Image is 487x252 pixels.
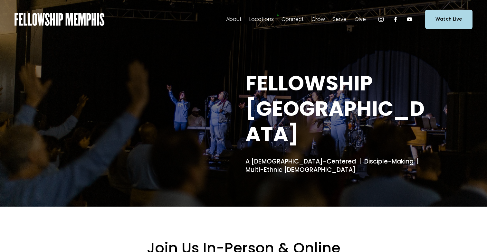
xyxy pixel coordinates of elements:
a: folder dropdown [311,14,325,24]
span: Locations [249,15,274,24]
a: YouTube [406,16,413,23]
a: Watch Live [425,10,473,29]
img: Fellowship Memphis [14,13,104,26]
span: Give [355,15,366,24]
span: Grow [311,15,325,24]
span: About [226,15,242,24]
a: Instagram [378,16,384,23]
a: folder dropdown [333,14,347,24]
span: Connect [282,15,304,24]
a: Facebook [392,16,399,23]
strong: FELLOWSHIP [GEOGRAPHIC_DATA] [245,69,425,148]
a: folder dropdown [226,14,242,24]
a: folder dropdown [282,14,304,24]
a: folder dropdown [355,14,366,24]
h4: A [DEMOGRAPHIC_DATA]-Centered | Disciple-Making | Multi-Ethnic [DEMOGRAPHIC_DATA] [245,157,437,174]
a: folder dropdown [249,14,274,24]
span: Serve [333,15,347,24]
